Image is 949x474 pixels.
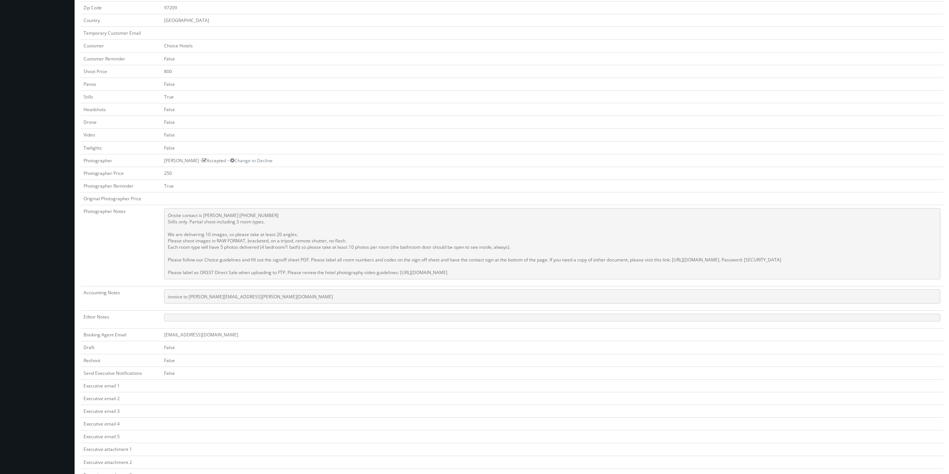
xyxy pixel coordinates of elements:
[164,208,940,279] pre: Onsite contact is [PERSON_NAME] [PHONE_NUMBER] Stills only. Partial shoot including 3 room types....
[161,103,943,116] td: False
[81,311,161,329] td: Editor Notes
[81,78,161,90] td: Panos
[81,14,161,27] td: Country
[81,341,161,354] td: Draft
[161,1,943,14] td: 97209
[81,167,161,179] td: Photographer Price
[81,286,161,311] td: Accounting Notes
[81,379,161,392] td: Executive email 1
[164,289,940,304] pre: invoice to [PERSON_NAME][EMAIL_ADDRESS][PERSON_NAME][DOMAIN_NAME]
[81,141,161,154] td: Twilights
[81,154,161,167] td: Photographer
[81,192,161,205] td: Original Photographer Price
[161,367,943,379] td: False
[161,78,943,90] td: False
[81,52,161,65] td: Customer Reminder
[81,354,161,367] td: Reshoot
[161,52,943,65] td: False
[81,456,161,468] td: Executive attachment 2
[81,116,161,129] td: Drone
[81,27,161,40] td: Temporary Customer Email
[161,167,943,179] td: 250
[161,90,943,103] td: True
[81,40,161,52] td: Customer
[81,129,161,141] td: Video
[81,430,161,443] td: Executive email 5
[161,116,943,129] td: False
[161,40,943,52] td: Choice Hotels
[161,154,943,167] td: [PERSON_NAME] - Accepted --
[161,179,943,192] td: True
[81,103,161,116] td: Headshots
[81,367,161,379] td: Send Executive Notifications
[81,418,161,430] td: Executive email 4
[81,392,161,405] td: Executive email 2
[81,405,161,418] td: Executive email 3
[81,329,161,341] td: Booking Agent Email
[161,329,943,341] td: [EMAIL_ADDRESS][DOMAIN_NAME]
[161,14,943,27] td: [GEOGRAPHIC_DATA]
[161,341,943,354] td: False
[81,179,161,192] td: Photographer Reminder
[230,157,273,164] a: Change to Decline
[161,141,943,154] td: False
[81,65,161,78] td: Shoot Price
[161,354,943,367] td: False
[161,129,943,141] td: False
[161,65,943,78] td: 800
[81,1,161,14] td: Zip Code
[81,205,161,286] td: Photographer Notes
[81,443,161,456] td: Executive attachment 1
[81,90,161,103] td: Stills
